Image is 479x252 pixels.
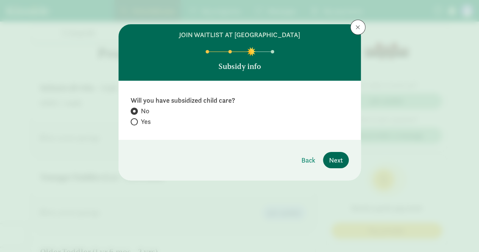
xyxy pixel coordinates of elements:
span: Back [301,155,315,165]
button: Back [295,152,321,168]
span: Next [329,155,343,165]
span: No [141,106,149,116]
h6: join waitlist at [GEOGRAPHIC_DATA] [179,30,300,39]
p: Subsidy info [218,61,261,72]
label: Will you have subsidized child care? [131,96,349,105]
span: Yes [141,117,151,126]
button: Next [323,152,349,168]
